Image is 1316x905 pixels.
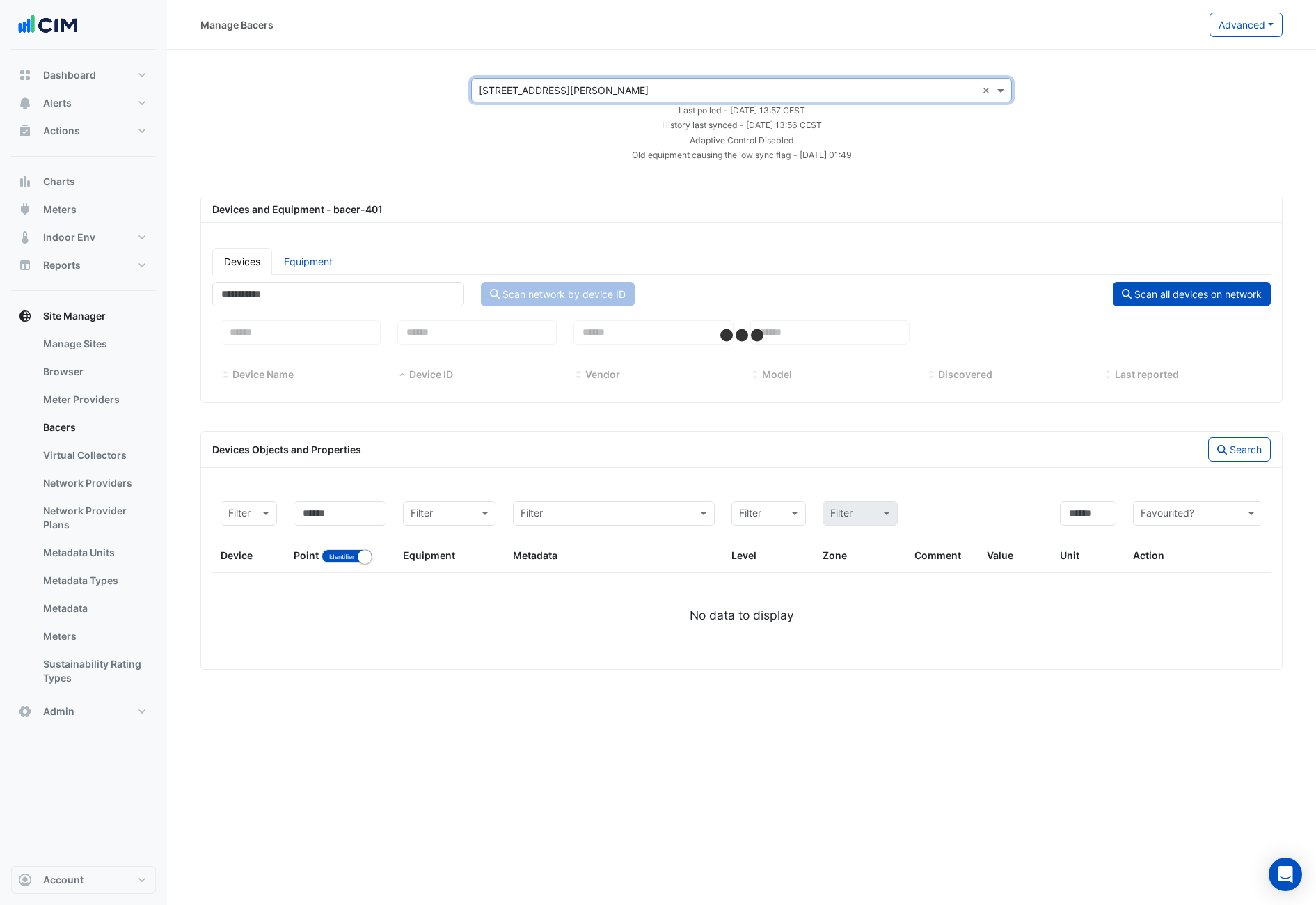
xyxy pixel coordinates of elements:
a: Sustainability Rating Types [32,650,156,692]
span: Account [43,873,84,887]
a: Metadata Units [32,539,156,567]
app-icon: Reports [18,258,32,272]
span: Vendor [585,368,620,380]
small: Adaptive Control Disabled [690,135,794,145]
div: Devices and Equipment - bacer-401 [204,202,1279,217]
span: Level [731,549,756,561]
button: Site Manager [11,302,156,330]
app-icon: Actions [18,124,32,138]
span: Equipment [403,549,455,561]
a: Network Provider Plans [32,497,156,539]
span: Dashboard [43,68,96,82]
span: Device [221,549,253,561]
span: Value [987,549,1013,561]
span: Clear [982,83,994,97]
small: - [DATE] 01:49 [793,150,852,160]
a: Bacers [32,414,156,441]
a: Metadata Types [32,567,156,595]
span: Device Name [232,368,294,380]
a: Equipment [272,248,344,275]
span: Comment [914,549,961,561]
div: No data to display [212,606,1271,624]
small: Sun 12-Oct-2025 22:57 AEDT [679,105,805,116]
button: Reports [11,251,156,279]
span: Indoor Env [43,230,95,244]
span: Site Manager [43,309,106,323]
span: Discovered [926,370,936,381]
app-icon: Site Manager [18,309,32,323]
span: Device ID [409,368,453,380]
button: Meters [11,196,156,223]
div: Please select Filter first [814,501,905,526]
button: Actions [11,117,156,145]
button: Charts [11,168,156,196]
button: Advanced [1210,13,1283,37]
span: Device ID [397,370,407,381]
span: Admin [43,705,74,718]
small: Sun 12-Oct-2025 22:56 AEDT [662,120,822,130]
a: Meters [32,622,156,650]
button: Indoor Env [11,223,156,251]
img: Company Logo [17,11,79,39]
div: Old equipment causing the low sync flag - Brian Nguyen [463,147,1021,162]
span: Reports [43,258,81,272]
a: Network Providers [32,469,156,497]
span: Last reported [1103,370,1113,381]
span: Vendor [573,370,583,381]
div: Manage Bacers [200,17,273,32]
span: Point [294,549,319,561]
app-icon: Charts [18,175,32,189]
span: Model [762,368,792,380]
app-icon: Meters [18,203,32,217]
span: Metadata [513,549,557,561]
button: Dashboard [11,61,156,89]
span: Discovered [938,368,992,380]
a: Manage Sites [32,330,156,358]
small: Old equipment causing the low sync flag [632,150,791,160]
span: Model [750,370,760,381]
span: Unit [1060,549,1079,561]
app-icon: Alerts [18,96,32,110]
app-icon: Dashboard [18,68,32,82]
a: Browser [32,358,156,386]
a: Devices [212,248,272,275]
app-icon: Indoor Env [18,230,32,244]
span: Actions [43,124,80,138]
a: Meter Providers [32,386,156,414]
button: Alerts [11,89,156,117]
span: Zone [823,549,847,561]
span: Devices Objects and Properties [212,443,361,455]
button: Account [11,866,156,894]
span: Alerts [43,96,72,110]
a: Metadata [32,595,156,622]
button: Admin [11,698,156,725]
div: Open Intercom Messenger [1269,858,1302,891]
span: Meters [43,203,77,217]
div: Site Manager [11,330,156,698]
app-icon: Admin [18,705,32,718]
button: Search [1208,437,1271,462]
span: Device Name [221,370,230,381]
a: Virtual Collectors [32,441,156,469]
span: Last reported [1115,368,1179,380]
span: Charts [43,175,75,189]
ui-switch: Toggle between object name and object identifier [322,549,372,561]
button: Scan all devices on network [1113,282,1271,306]
span: Action [1133,549,1164,561]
